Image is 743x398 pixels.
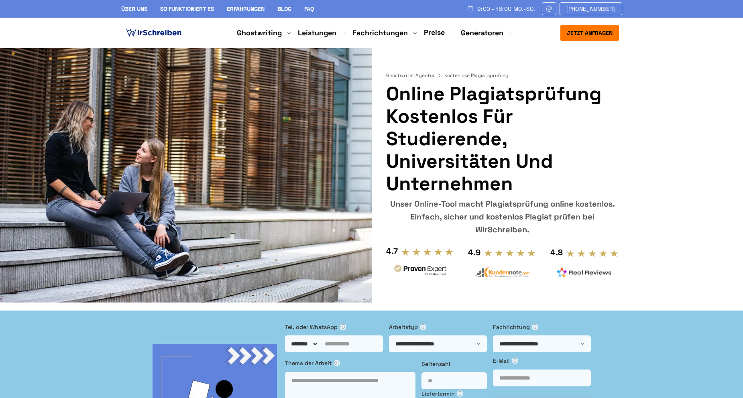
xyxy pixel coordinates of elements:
[566,6,615,12] span: [PHONE_NUMBER]
[546,6,553,12] img: Email
[237,28,282,38] a: Ghostwriting
[340,324,346,330] span: ⓘ
[493,323,591,331] label: Fachrichtung
[277,5,291,12] a: Blog
[298,28,336,38] a: Leistungen
[512,357,518,364] span: ⓘ
[493,356,591,365] label: E-Mail
[468,246,480,259] div: 4.9
[386,72,443,79] a: Ghostwriter Agentur
[467,5,474,12] img: Schedule
[401,248,454,256] img: stars
[424,28,445,37] a: Preise
[477,6,535,12] span: 9:00 - 18:00 Mo.-So.
[421,389,487,398] label: Liefertermin
[461,28,503,38] a: Generatoren
[444,72,509,79] span: Kostenlose Plagiatsprüfung
[386,83,619,195] h1: Online Plagiatsprüfung kostenlos für Studierende, Universitäten und Unternehmen
[550,246,563,259] div: 4.8
[421,359,487,368] label: Seitenzahl
[227,5,265,12] a: Erfahrungen
[393,264,448,278] img: provenexpert
[352,28,408,38] a: Fachrichtungen
[484,249,536,258] img: stars
[386,245,398,258] div: 4.7
[121,5,147,12] a: Über uns
[420,324,426,330] span: ⓘ
[532,324,538,330] span: ⓘ
[560,25,619,41] button: Jetzt anfragen
[389,323,487,331] label: Arbeitstyp
[457,390,463,397] span: ⓘ
[124,27,183,39] img: logo ghostwriter-österreich
[557,268,612,277] img: realreviews
[285,323,383,331] label: Tel. oder WhatsApp
[475,267,529,278] img: kundennote
[304,5,314,12] a: FAQ
[285,359,415,368] label: Thema der Arbeit
[560,2,622,15] a: [PHONE_NUMBER]
[160,5,214,12] a: So funktioniert es
[334,360,340,366] span: ⓘ
[386,197,619,236] div: Unser Online-Tool macht Plagiatsprüfung online kostenlos. Einfach, sicher und kostenlos Plagiat p...
[566,249,619,258] img: stars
